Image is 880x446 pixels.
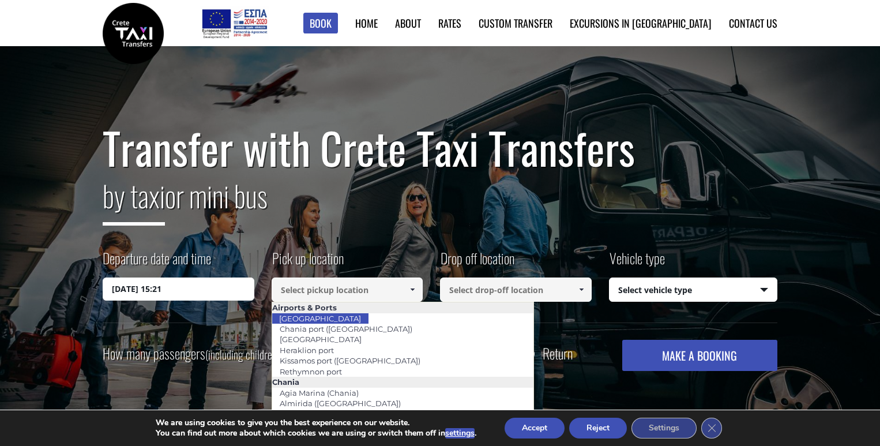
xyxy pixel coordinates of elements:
[440,278,592,302] input: Select drop-off location
[103,340,286,368] label: How many passengers ?
[729,16,777,31] a: Contact us
[205,346,280,363] small: (including children)
[543,346,573,361] label: Return
[272,248,344,278] label: Pick up location
[440,248,514,278] label: Drop off location
[103,26,164,38] a: Crete Taxi Transfers | Safe Taxi Transfer Services from to Heraklion Airport, Chania Airport, Ret...
[570,16,712,31] a: Excursions in [GEOGRAPHIC_DATA]
[479,16,552,31] a: Custom Transfer
[103,3,164,64] img: Crete Taxi Transfers | Safe Taxi Transfer Services from to Heraklion Airport, Chania Airport, Ret...
[272,363,349,380] a: Rethymnon port
[272,353,428,369] a: Kissamos port ([GEOGRAPHIC_DATA])
[156,428,476,438] p: You can find out more about which cookies we are using or switch them off in .
[303,13,338,34] a: Book
[103,174,165,226] span: by taxi
[272,310,368,327] a: [GEOGRAPHIC_DATA]
[571,278,591,302] a: Show All Items
[156,418,476,428] p: We are using cookies to give you the best experience on our website.
[272,321,420,337] a: Chania port ([GEOGRAPHIC_DATA])
[272,342,341,358] a: Heraklion port
[445,428,475,438] button: settings
[272,278,423,302] input: Select pickup location
[631,418,697,438] button: Settings
[610,278,777,302] span: Select vehicle type
[200,6,269,40] img: e-bannersEUERDF180X90.jpg
[103,172,777,234] h2: or mini bus
[438,16,461,31] a: Rates
[272,377,534,387] li: Chania
[272,395,408,411] a: Almirida ([GEOGRAPHIC_DATA])
[701,418,722,438] button: Close GDPR Cookie Banner
[103,123,777,172] h1: Transfer with Crete Taxi Transfers
[272,385,366,401] a: Agia Marina (Chania)
[103,248,211,278] label: Departure date and time
[505,418,565,438] button: Accept
[609,248,665,278] label: Vehicle type
[569,418,627,438] button: Reject
[272,331,369,347] a: [GEOGRAPHIC_DATA]
[395,16,421,31] a: About
[355,16,378,31] a: Home
[272,302,534,313] li: Airports & Ports
[403,278,422,302] a: Show All Items
[622,340,777,371] button: MAKE A BOOKING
